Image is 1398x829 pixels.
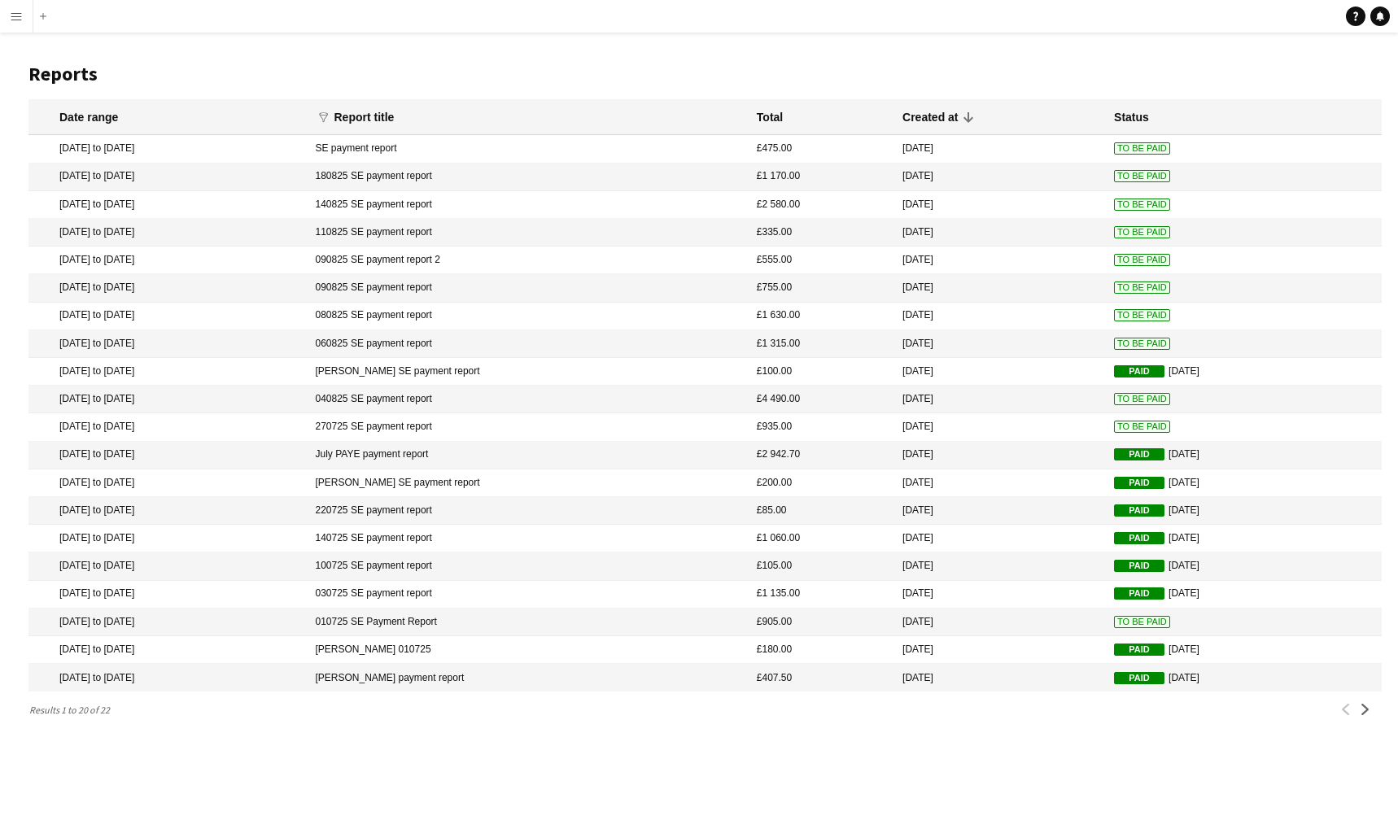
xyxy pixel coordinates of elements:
[1114,110,1149,124] div: Status
[28,664,308,692] mat-cell: [DATE] to [DATE]
[1114,365,1164,377] span: Paid
[749,552,894,580] mat-cell: £105.00
[749,274,894,302] mat-cell: £755.00
[894,330,1106,358] mat-cell: [DATE]
[1114,672,1164,684] span: Paid
[308,219,749,247] mat-cell: 110825 SE payment report
[28,636,308,664] mat-cell: [DATE] to [DATE]
[1114,616,1170,628] span: To Be Paid
[749,413,894,441] mat-cell: £935.00
[1106,581,1382,609] mat-cell: [DATE]
[894,525,1106,552] mat-cell: [DATE]
[894,164,1106,191] mat-cell: [DATE]
[1114,393,1170,405] span: To Be Paid
[1114,644,1164,656] span: Paid
[757,110,783,124] div: Total
[308,330,749,358] mat-cell: 060825 SE payment report
[1114,170,1170,182] span: To Be Paid
[894,386,1106,413] mat-cell: [DATE]
[1114,309,1170,321] span: To Be Paid
[1106,525,1382,552] mat-cell: [DATE]
[308,552,749,580] mat-cell: 100725 SE payment report
[749,135,894,163] mat-cell: £475.00
[749,469,894,497] mat-cell: £200.00
[749,609,894,636] mat-cell: £905.00
[308,164,749,191] mat-cell: 180825 SE payment report
[28,330,308,358] mat-cell: [DATE] to [DATE]
[894,497,1106,525] mat-cell: [DATE]
[1114,281,1170,294] span: To Be Paid
[308,303,749,330] mat-cell: 080825 SE payment report
[749,525,894,552] mat-cell: £1 060.00
[894,581,1106,609] mat-cell: [DATE]
[749,219,894,247] mat-cell: £335.00
[308,274,749,302] mat-cell: 090825 SE payment report
[1114,477,1164,489] span: Paid
[308,135,749,163] mat-cell: SE payment report
[894,469,1106,497] mat-cell: [DATE]
[1106,497,1382,525] mat-cell: [DATE]
[1106,664,1382,692] mat-cell: [DATE]
[1114,254,1170,266] span: To Be Paid
[28,469,308,497] mat-cell: [DATE] to [DATE]
[28,191,308,219] mat-cell: [DATE] to [DATE]
[28,442,308,469] mat-cell: [DATE] to [DATE]
[28,62,1382,86] h1: Reports
[894,442,1106,469] mat-cell: [DATE]
[308,609,749,636] mat-cell: 010725 SE Payment Report
[308,469,749,497] mat-cell: [PERSON_NAME] SE payment report
[308,413,749,441] mat-cell: 270725 SE payment report
[308,386,749,413] mat-cell: 040825 SE payment report
[894,636,1106,664] mat-cell: [DATE]
[28,303,308,330] mat-cell: [DATE] to [DATE]
[28,164,308,191] mat-cell: [DATE] to [DATE]
[334,110,395,124] div: Report title
[1106,469,1382,497] mat-cell: [DATE]
[894,413,1106,441] mat-cell: [DATE]
[28,274,308,302] mat-cell: [DATE] to [DATE]
[28,386,308,413] mat-cell: [DATE] to [DATE]
[28,358,308,386] mat-cell: [DATE] to [DATE]
[894,664,1106,692] mat-cell: [DATE]
[894,274,1106,302] mat-cell: [DATE]
[1114,532,1164,544] span: Paid
[28,135,308,163] mat-cell: [DATE] to [DATE]
[28,413,308,441] mat-cell: [DATE] to [DATE]
[894,358,1106,386] mat-cell: [DATE]
[902,110,972,124] div: Created at
[894,552,1106,580] mat-cell: [DATE]
[308,581,749,609] mat-cell: 030725 SE payment report
[1106,552,1382,580] mat-cell: [DATE]
[28,219,308,247] mat-cell: [DATE] to [DATE]
[28,581,308,609] mat-cell: [DATE] to [DATE]
[1106,636,1382,664] mat-cell: [DATE]
[28,609,308,636] mat-cell: [DATE] to [DATE]
[902,110,958,124] div: Created at
[894,135,1106,163] mat-cell: [DATE]
[28,552,308,580] mat-cell: [DATE] to [DATE]
[308,191,749,219] mat-cell: 140825 SE payment report
[749,442,894,469] mat-cell: £2 942.70
[28,497,308,525] mat-cell: [DATE] to [DATE]
[749,664,894,692] mat-cell: £407.50
[1114,448,1164,460] span: Paid
[1114,199,1170,211] span: To Be Paid
[334,110,409,124] div: Report title
[28,704,116,716] span: Results 1 to 20 of 22
[308,358,749,386] mat-cell: [PERSON_NAME] SE payment report
[749,303,894,330] mat-cell: £1 630.00
[1114,226,1170,238] span: To Be Paid
[1114,560,1164,572] span: Paid
[1114,504,1164,517] span: Paid
[308,497,749,525] mat-cell: 220725 SE payment report
[308,525,749,552] mat-cell: 140725 SE payment report
[28,247,308,274] mat-cell: [DATE] to [DATE]
[894,247,1106,274] mat-cell: [DATE]
[1114,421,1170,433] span: To Be Paid
[1106,442,1382,469] mat-cell: [DATE]
[894,303,1106,330] mat-cell: [DATE]
[1114,338,1170,350] span: To Be Paid
[1106,358,1382,386] mat-cell: [DATE]
[1114,142,1170,155] span: To Be Paid
[749,358,894,386] mat-cell: £100.00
